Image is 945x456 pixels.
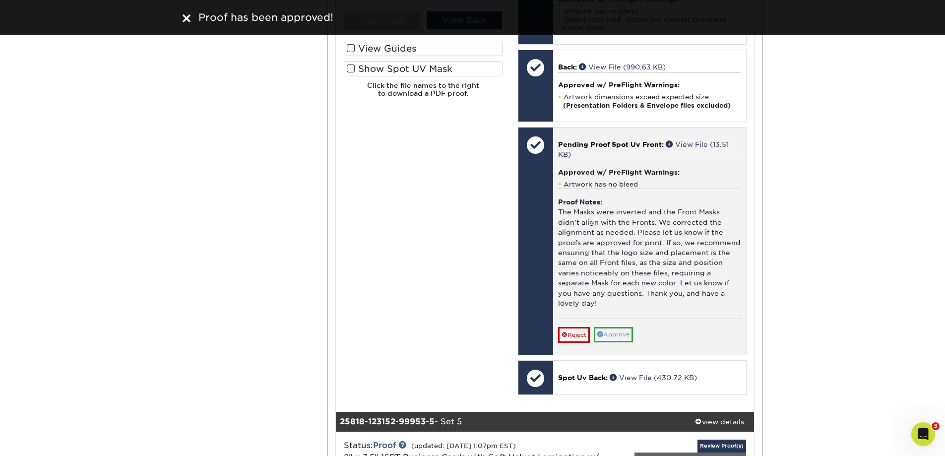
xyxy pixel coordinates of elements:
h4: Approved w/ PreFlight Warnings: [558,168,741,176]
div: - Set 5 [336,412,685,432]
a: view details [685,412,755,432]
strong: 25818-123152-99953-5 [340,417,435,426]
a: Reject [558,327,590,343]
label: View Guides [344,41,503,56]
a: Proof [373,441,396,450]
h4: Approved w/ PreFlight Warnings: [558,81,741,89]
label: Show Spot UV Mask [344,61,503,76]
a: Approve [594,327,633,342]
span: Spot Uv Back: [558,374,608,382]
div: view details [685,417,755,427]
span: Pending Proof Spot Uv Front: [558,140,664,148]
span: 3 [932,422,940,430]
span: Proof has been approved! [198,11,333,23]
div: The Masks were inverted and the Front Masks didn't align with the Fronts. We corrected the alignm... [558,189,741,319]
h6: Click the file names to the right to download a PDF proof. [344,81,503,106]
a: Review Proof(s) [697,440,746,452]
iframe: Google Customer Reviews [2,426,84,453]
span: Back: [558,63,577,71]
strong: (Presentation Folders & Envelope files excluded) [563,102,731,109]
iframe: Intercom live chat [911,422,935,446]
li: Artwork dimensions exceed expected size. [558,93,741,110]
a: View File (990.63 KB) [579,63,666,71]
strong: Proof Notes: [558,198,602,206]
small: (updated: [DATE] 1:07pm EST) [411,442,516,450]
li: Artwork has no bleed [558,180,741,189]
a: View File (430.72 KB) [610,374,697,382]
img: close [183,14,190,22]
